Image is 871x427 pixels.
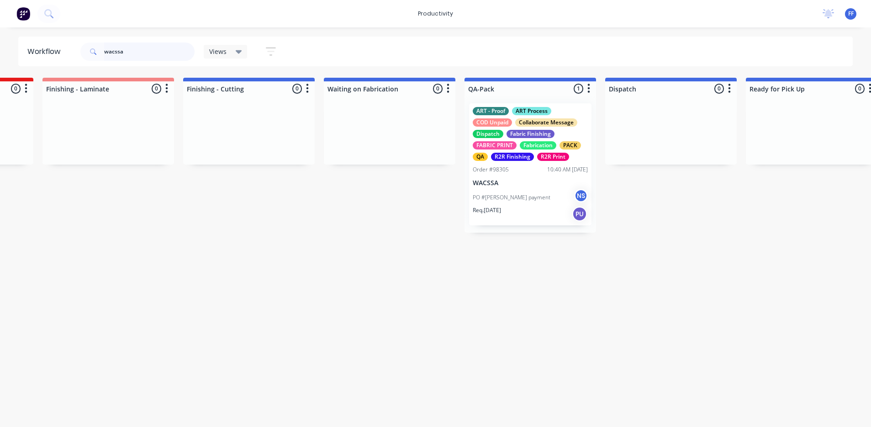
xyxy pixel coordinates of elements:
[473,193,550,202] p: PO #[PERSON_NAME] payment
[473,118,512,127] div: COD Unpaid
[574,189,588,203] div: NS
[209,47,227,56] span: Views
[473,153,488,161] div: QA
[104,43,195,61] input: Search for orders...
[473,130,503,138] div: Dispatch
[572,207,587,221] div: PU
[469,103,591,225] div: ART - ProofART ProcessCOD UnpaidCollaborate MessageDispatchFabric FinishingFABRIC PRINTFabricatio...
[491,153,534,161] div: R2R Finishing
[507,130,554,138] div: Fabric Finishing
[473,141,517,149] div: FABRIC PRINT
[413,7,458,21] div: productivity
[848,10,854,18] span: FF
[560,141,581,149] div: PACK
[473,179,588,187] p: WACSSA
[473,165,509,174] div: Order #98305
[515,118,577,127] div: Collaborate Message
[520,141,556,149] div: Fabrication
[547,165,588,174] div: 10:40 AM [DATE]
[537,153,569,161] div: R2R Print
[512,107,551,115] div: ART Process
[473,107,509,115] div: ART - Proof
[27,46,65,57] div: Workflow
[16,7,30,21] img: Factory
[473,206,501,214] p: Req. [DATE]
